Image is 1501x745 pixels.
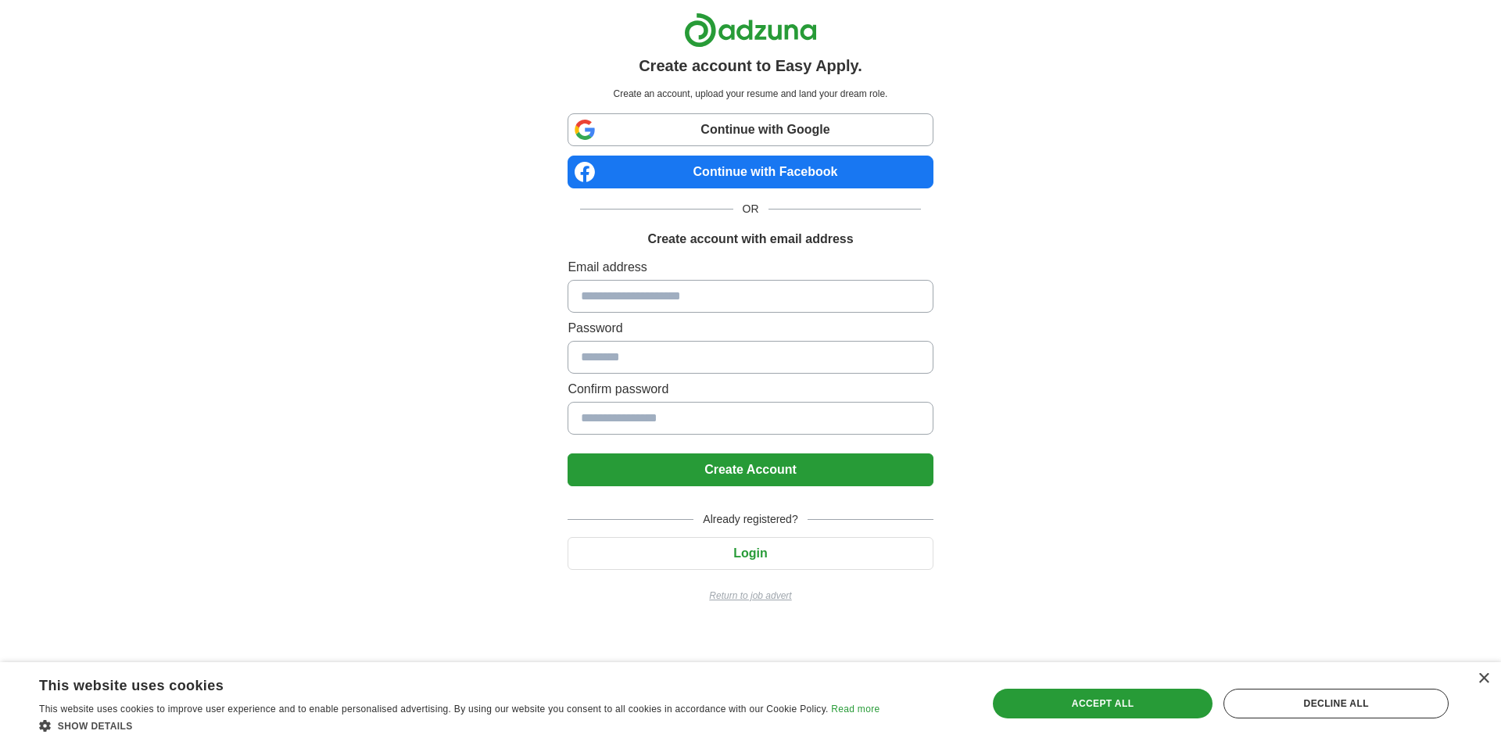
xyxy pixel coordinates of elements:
[647,230,853,249] h1: Create account with email address
[39,672,840,695] div: This website uses cookies
[1478,673,1489,685] div: Close
[39,718,879,733] div: Show details
[639,54,862,77] h1: Create account to Easy Apply.
[58,721,133,732] span: Show details
[568,537,933,570] button: Login
[568,156,933,188] a: Continue with Facebook
[831,704,879,715] a: Read more, opens a new window
[568,380,933,399] label: Confirm password
[693,511,807,528] span: Already registered?
[39,704,829,715] span: This website uses cookies to improve user experience and to enable personalised advertising. By u...
[684,13,817,48] img: Adzuna logo
[568,453,933,486] button: Create Account
[993,689,1213,718] div: Accept all
[1223,689,1449,718] div: Decline all
[568,319,933,338] label: Password
[568,589,933,603] a: Return to job advert
[568,113,933,146] a: Continue with Google
[568,546,933,560] a: Login
[733,201,768,217] span: OR
[568,258,933,277] label: Email address
[571,87,930,101] p: Create an account, upload your resume and land your dream role.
